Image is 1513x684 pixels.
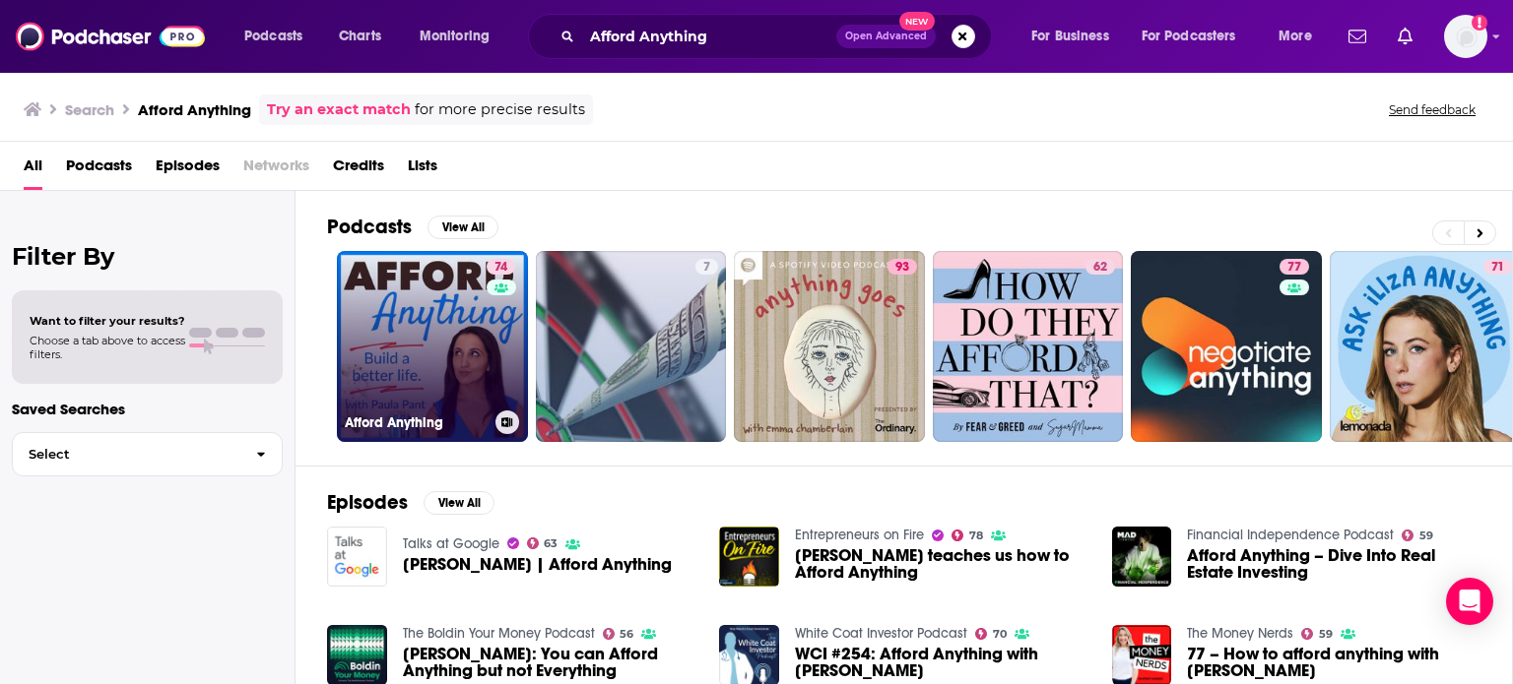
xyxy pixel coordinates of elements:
[244,23,302,50] span: Podcasts
[327,490,494,515] a: EpisodesView All
[16,18,205,55] a: Podchaser - Follow, Share and Rate Podcasts
[1446,578,1493,625] div: Open Intercom Messenger
[993,630,1007,639] span: 70
[1187,646,1480,679] a: 77 – How to afford anything with Paula Pant
[339,23,381,50] span: Charts
[899,12,935,31] span: New
[403,556,672,573] span: [PERSON_NAME] | Afford Anything
[703,258,710,278] span: 7
[487,259,515,275] a: 74
[1402,529,1433,541] a: 59
[695,259,718,275] a: 7
[327,215,412,239] h2: Podcasts
[952,529,983,541] a: 78
[326,21,393,52] a: Charts
[544,539,558,548] span: 63
[403,646,696,679] a: Paula Pant: You can Afford Anything but not Everything
[1018,21,1134,52] button: open menu
[1279,23,1312,50] span: More
[1031,23,1109,50] span: For Business
[428,216,498,239] button: View All
[345,414,488,431] h3: Afford Anything
[1341,20,1374,53] a: Show notifications dropdown
[536,251,727,442] a: 7
[327,490,408,515] h2: Episodes
[1187,547,1480,581] a: Afford Anything – Dive Into Real Estate Investing
[1187,527,1394,543] a: Financial Independence Podcast
[12,432,283,476] button: Select
[1142,23,1236,50] span: For Podcasters
[1085,259,1115,275] a: 62
[1112,527,1172,587] img: Afford Anything – Dive Into Real Estate Investing
[1187,625,1293,642] a: The Money Nerds
[267,98,411,121] a: Try an exact match
[327,215,498,239] a: PodcastsView All
[582,21,836,52] input: Search podcasts, credits, & more...
[1319,630,1333,639] span: 59
[65,100,114,119] h3: Search
[243,150,309,190] span: Networks
[1187,646,1480,679] span: 77 – How to afford anything with [PERSON_NAME]
[888,259,917,275] a: 93
[406,21,515,52] button: open menu
[795,547,1088,581] a: Paula Pant teaches us how to Afford Anything
[138,100,251,119] h3: Afford Anything
[30,334,185,361] span: Choose a tab above to access filters.
[1444,15,1487,58] button: Show profile menu
[403,556,672,573] a: Paula Pant | Afford Anything
[734,251,925,442] a: 93
[24,150,42,190] a: All
[12,400,283,418] p: Saved Searches
[408,150,437,190] a: Lists
[795,646,1088,679] a: WCI #254: Afford Anything with Paula Pant
[327,527,387,587] img: Paula Pant | Afford Anything
[403,625,595,642] a: The Boldin Your Money Podcast
[30,314,185,328] span: Want to filter your results?
[795,625,967,642] a: White Coat Investor Podcast
[403,646,696,679] span: [PERSON_NAME]: You can Afford Anything but not Everything
[1287,258,1301,278] span: 77
[1301,628,1333,640] a: 59
[13,448,240,461] span: Select
[1129,21,1265,52] button: open menu
[403,535,499,552] a: Talks at Google
[1444,15,1487,58] span: Logged in as ibgold
[603,628,634,640] a: 56
[1093,258,1107,278] span: 62
[230,21,328,52] button: open menu
[66,150,132,190] a: Podcasts
[1131,251,1322,442] a: 77
[156,150,220,190] a: Episodes
[1483,259,1512,275] a: 71
[895,258,909,278] span: 93
[1383,101,1481,118] button: Send feedback
[420,23,490,50] span: Monitoring
[547,14,1011,59] div: Search podcasts, credits, & more...
[845,31,927,41] span: Open Advanced
[795,547,1088,581] span: [PERSON_NAME] teaches us how to Afford Anything
[1444,15,1487,58] img: User Profile
[415,98,585,121] span: for more precise results
[1265,21,1337,52] button: open menu
[1390,20,1420,53] a: Show notifications dropdown
[969,531,983,540] span: 78
[620,630,633,639] span: 56
[1419,531,1433,540] span: 59
[1472,15,1487,31] svg: Add a profile image
[836,25,936,48] button: Open AdvancedNew
[527,537,559,549] a: 63
[333,150,384,190] a: Credits
[795,646,1088,679] span: WCI #254: Afford Anything with [PERSON_NAME]
[1491,258,1504,278] span: 71
[424,491,494,515] button: View All
[494,258,507,278] span: 74
[719,527,779,587] img: Paula Pant teaches us how to Afford Anything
